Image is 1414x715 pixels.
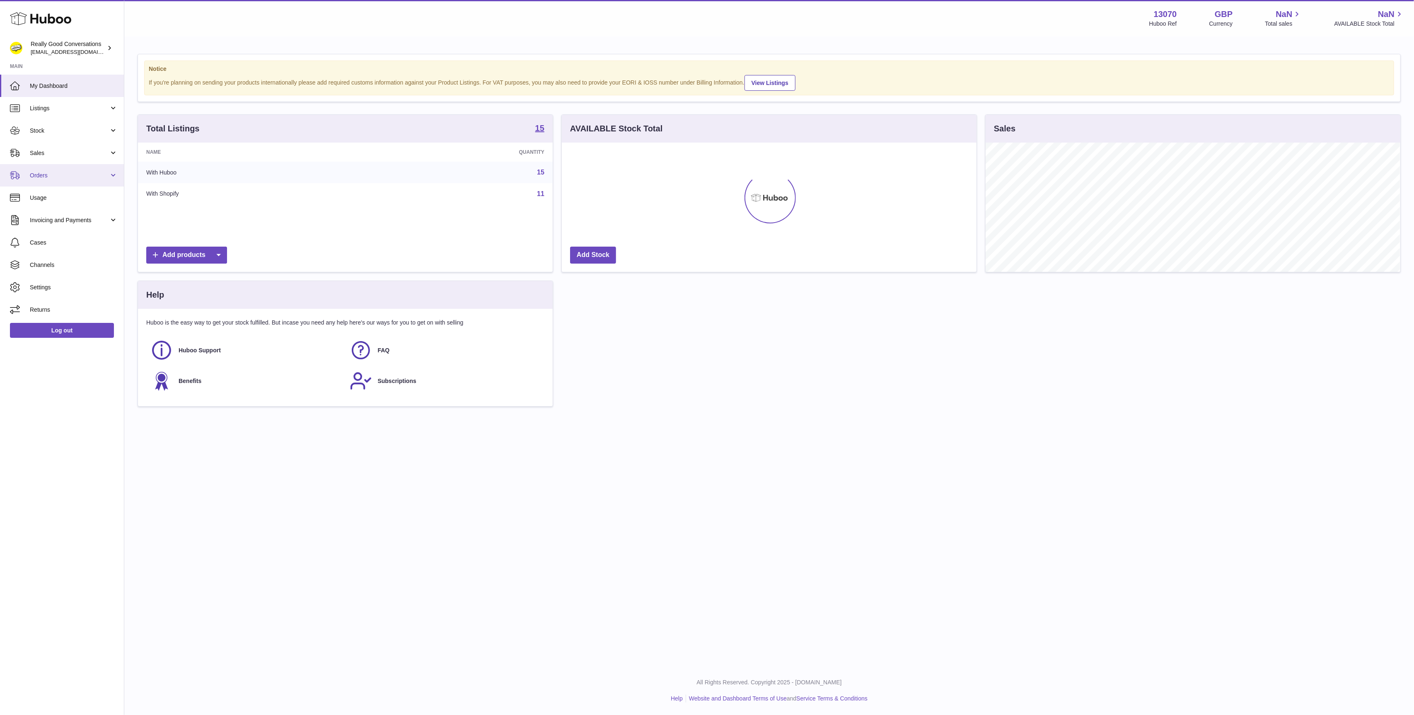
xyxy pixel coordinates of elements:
[149,65,1390,73] strong: Notice
[994,123,1015,134] h3: Sales
[686,695,868,703] li: and
[689,695,787,702] a: Website and Dashboard Terms of Use
[131,679,1407,686] p: All Rights Reserved. Copyright 2025 - [DOMAIN_NAME]
[378,347,390,354] span: FAQ
[535,124,544,132] strong: 15
[138,183,362,205] td: With Shopify
[796,695,868,702] a: Service Terms & Conditions
[179,347,221,354] span: Huboo Support
[378,377,416,385] span: Subscriptions
[537,190,544,197] a: 11
[1276,9,1292,20] span: NaN
[744,75,795,91] a: View Listings
[146,289,164,301] h3: Help
[30,194,118,202] span: Usage
[30,216,109,224] span: Invoicing and Payments
[30,149,109,157] span: Sales
[362,143,553,162] th: Quantity
[150,370,341,392] a: Benefits
[1154,9,1177,20] strong: 13070
[31,48,122,55] span: [EMAIL_ADDRESS][DOMAIN_NAME]
[179,377,201,385] span: Benefits
[1334,9,1404,28] a: NaN AVAILABLE Stock Total
[146,247,227,264] a: Add products
[1334,20,1404,28] span: AVAILABLE Stock Total
[30,261,118,269] span: Channels
[138,162,362,183] td: With Huboo
[570,247,616,264] a: Add Stock
[1265,9,1302,28] a: NaN Total sales
[570,123,662,134] h3: AVAILABLE Stock Total
[1378,9,1395,20] span: NaN
[30,284,118,291] span: Settings
[30,172,109,179] span: Orders
[146,319,544,327] p: Huboo is the easy way to get your stock fulfilled. But incase you need any help here's our ways f...
[1215,9,1233,20] strong: GBP
[30,306,118,314] span: Returns
[1209,20,1233,28] div: Currency
[30,104,109,112] span: Listings
[1149,20,1177,28] div: Huboo Ref
[150,339,341,361] a: Huboo Support
[138,143,362,162] th: Name
[146,123,200,134] h3: Total Listings
[30,82,118,90] span: My Dashboard
[10,323,114,338] a: Log out
[350,339,541,361] a: FAQ
[149,74,1390,91] div: If you're planning on sending your products internationally please add required customs informati...
[31,40,105,56] div: Really Good Conversations
[535,124,544,134] a: 15
[350,370,541,392] a: Subscriptions
[671,695,683,702] a: Help
[537,169,544,176] a: 15
[10,42,22,54] img: hello@reallygoodconversations.co
[1265,20,1302,28] span: Total sales
[30,127,109,135] span: Stock
[30,239,118,247] span: Cases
